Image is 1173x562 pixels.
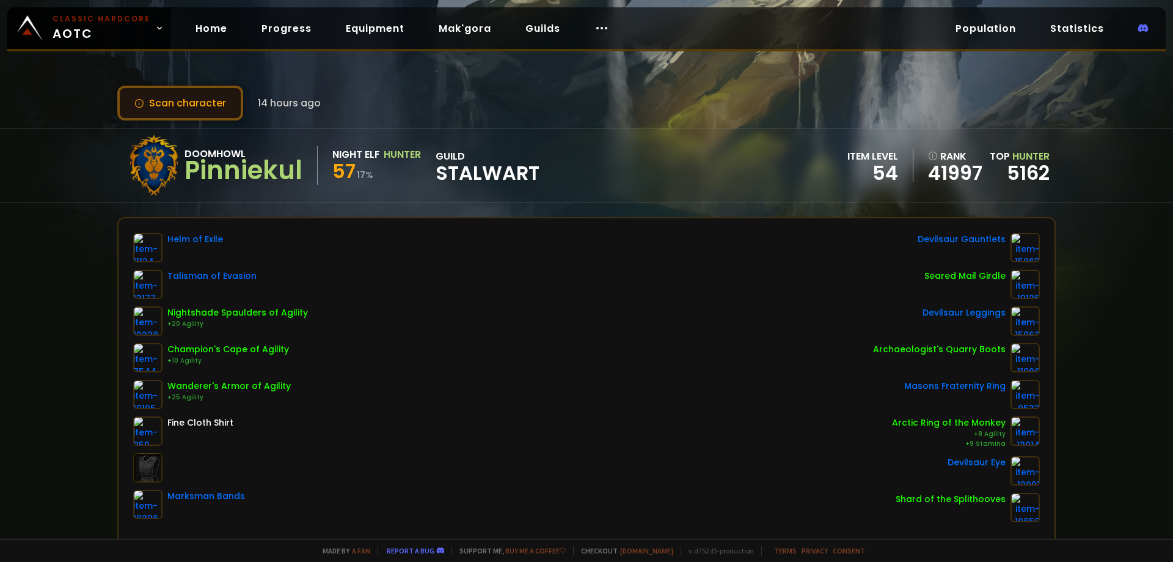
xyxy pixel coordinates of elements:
[774,546,797,555] a: Terms
[258,95,321,111] span: 14 hours ago
[948,456,1006,469] div: Devilsaur Eye
[802,546,828,555] a: Privacy
[185,146,302,161] div: Doomhowl
[336,16,414,41] a: Equipment
[1010,343,1040,372] img: item-11908
[573,546,673,555] span: Checkout
[315,546,370,555] span: Made by
[384,147,421,162] div: Hunter
[833,546,865,555] a: Consent
[436,149,539,182] div: guild
[167,393,291,402] div: +25 Agility
[53,13,150,43] span: AOTC
[429,16,501,41] a: Mak'gora
[892,416,1006,429] div: Arctic Ring of the Monkey
[167,380,291,393] div: Wanderer's Armor of Agility
[904,380,1006,393] div: Masons Fraternity Ring
[1010,306,1040,336] img: item-15062
[1010,270,1040,299] img: item-19125
[387,546,434,555] a: Report a bug
[1010,493,1040,522] img: item-10659
[896,493,1006,506] div: Shard of the Splithooves
[133,306,163,336] img: item-10228
[681,546,754,555] span: v. d752d5 - production
[133,343,163,372] img: item-7544
[946,16,1026,41] a: Population
[167,270,257,283] div: Talisman of Evasion
[186,16,237,41] a: Home
[133,380,163,409] img: item-10105
[892,439,1006,449] div: +9 Stamina
[923,306,1006,319] div: Devilsaur Leggings
[1040,16,1114,41] a: Statistics
[117,86,243,120] button: Scan character
[133,233,163,262] img: item-11124
[1010,416,1040,446] img: item-12014
[990,149,1050,164] div: Top
[918,233,1006,246] div: Devilsaur Gauntlets
[620,546,673,555] a: [DOMAIN_NAME]
[167,490,245,503] div: Marksman Bands
[1007,159,1050,187] a: 5162
[516,16,570,41] a: Guilds
[133,416,163,446] img: item-859
[847,149,898,164] div: item level
[332,147,380,162] div: Night Elf
[352,546,370,555] a: a fan
[167,416,233,429] div: Fine Cloth Shirt
[1010,233,1040,262] img: item-15063
[928,164,982,182] a: 41997
[928,149,982,164] div: rank
[873,343,1006,356] div: Archaeologist's Quarry Boots
[451,546,566,555] span: Support me,
[332,157,356,185] span: 57
[357,169,373,181] small: 17 %
[436,164,539,182] span: Stalwart
[167,233,223,246] div: Helm of Exile
[1010,456,1040,486] img: item-19991
[167,343,289,356] div: Champion's Cape of Agility
[185,161,302,180] div: Pinniekul
[252,16,321,41] a: Progress
[924,270,1006,283] div: Seared Mail Girdle
[167,306,308,319] div: Nightshade Spaulders of Agility
[167,356,289,366] div: +10 Agility
[133,270,163,299] img: item-13177
[1012,149,1050,163] span: Hunter
[167,319,308,329] div: +20 Agility
[53,13,150,24] small: Classic Hardcore
[847,164,898,182] div: 54
[505,546,566,555] a: Buy me a coffee
[892,429,1006,439] div: +8 Agility
[7,7,171,49] a: Classic HardcoreAOTC
[133,490,163,519] img: item-18296
[1010,380,1040,409] img: item-9533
